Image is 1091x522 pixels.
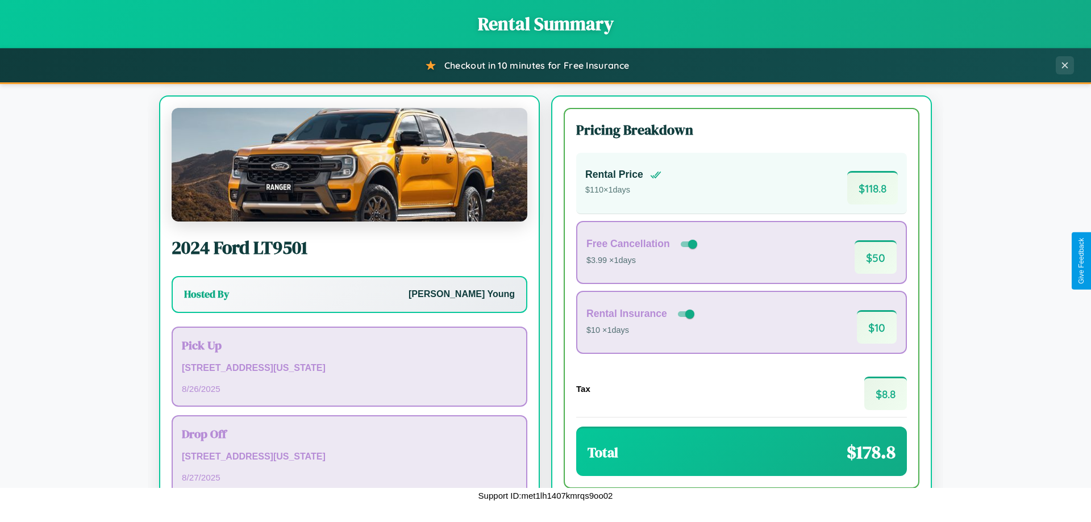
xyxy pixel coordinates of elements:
span: $ 118.8 [847,171,898,204]
h4: Tax [576,384,590,394]
img: Ford LT9501 [172,108,527,222]
p: [STREET_ADDRESS][US_STATE] [182,360,517,377]
span: $ 10 [857,310,897,344]
p: $3.99 × 1 days [586,253,699,268]
h3: Total [588,443,618,462]
p: [STREET_ADDRESS][US_STATE] [182,449,517,465]
span: $ 50 [855,240,897,274]
h4: Rental Price [585,169,643,181]
p: $ 110 × 1 days [585,183,661,198]
h4: Rental Insurance [586,308,667,320]
span: Checkout in 10 minutes for Free Insurance [444,60,629,71]
h4: Free Cancellation [586,238,670,250]
p: Support ID: met1lh1407kmrqs9oo02 [478,488,613,503]
p: $10 × 1 days [586,323,697,338]
h3: Pick Up [182,337,517,353]
p: [PERSON_NAME] Young [409,286,515,303]
h3: Hosted By [184,287,229,301]
span: $ 8.8 [864,377,907,410]
h1: Rental Summary [11,11,1080,36]
h2: 2024 Ford LT9501 [172,235,527,260]
p: 8 / 26 / 2025 [182,381,517,396]
p: 8 / 27 / 2025 [182,470,517,485]
h3: Drop Off [182,425,517,442]
div: Give Feedback [1077,238,1085,284]
h3: Pricing Breakdown [576,120,907,139]
span: $ 178.8 [847,440,896,465]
